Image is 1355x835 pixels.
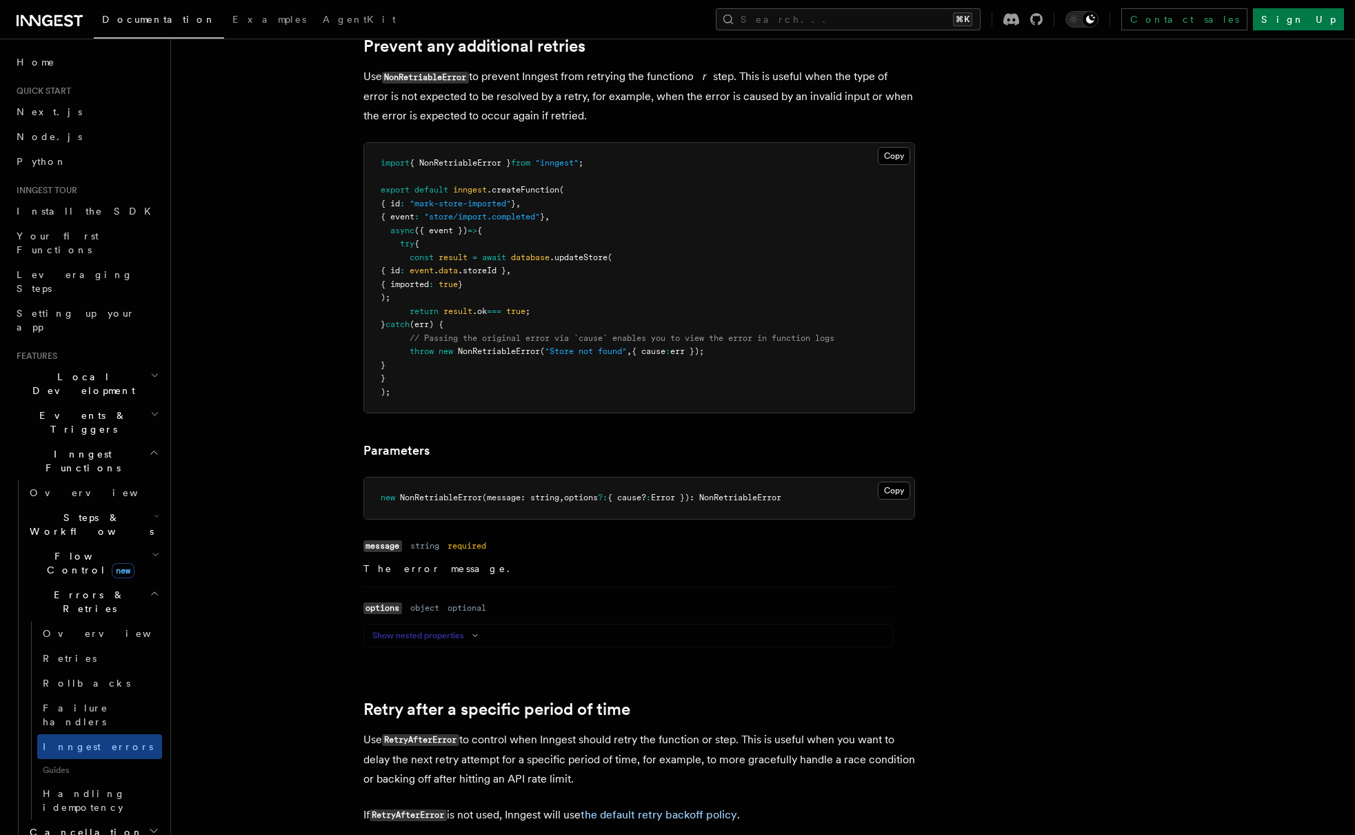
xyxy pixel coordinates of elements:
span: ); [381,293,390,302]
code: RetryAfterError [370,809,447,821]
span: Install the SDK [17,206,159,217]
span: "inngest" [535,158,579,168]
a: Contact sales [1121,8,1247,30]
span: err }); [670,346,704,356]
span: Retries [43,653,97,664]
span: , [627,346,632,356]
a: Node.js [11,124,162,149]
span: ; [579,158,583,168]
button: Inngest Functions [11,442,162,480]
span: event [410,266,434,275]
span: { [414,239,419,248]
button: Events & Triggers [11,403,162,442]
span: Documentation [102,14,216,25]
span: result [439,253,468,262]
span: catch [385,320,410,329]
span: async [390,226,414,235]
span: "store/import.completed" [424,212,540,222]
dd: required [448,540,486,551]
span: Local Development [11,370,150,397]
a: AgentKit [314,4,404,37]
span: from [511,158,530,168]
button: Copy [878,482,910,500]
span: { cause [632,346,665,356]
a: Failure handlers [37,696,162,734]
a: Next.js [11,99,162,124]
span: { [477,226,482,235]
span: } [458,279,463,289]
span: .updateStore [550,253,608,262]
a: the default retry backoff policy [581,808,737,821]
span: } [381,373,385,383]
span: , [506,266,511,275]
button: Local Development [11,364,162,403]
a: Handling idempotency [37,781,162,820]
span: Home [17,55,55,69]
span: inngest [453,185,487,195]
a: Setting up your app [11,301,162,340]
span: Failure handlers [43,703,108,727]
span: Next.js [17,106,82,117]
span: new [381,493,395,502]
span: Rollbacks [43,678,130,689]
span: "mark-store-imported" [410,199,511,208]
span: Errors & Retries [24,588,150,616]
span: new [439,346,453,356]
span: . [434,266,439,275]
span: result [443,306,472,316]
span: const [410,253,434,262]
span: NonRetriableError [400,493,482,502]
kbd: ⌘K [953,12,972,26]
div: Errors & Retries [24,621,162,820]
span: => [468,226,477,235]
span: Node.js [17,131,82,142]
span: Events & Triggers [11,409,150,436]
span: // Passing the original error via `cause` enables you to view the error in function logs [410,333,834,343]
code: NonRetriableError [382,72,469,83]
code: options [363,602,402,614]
button: Search...⌘K [716,8,981,30]
a: Home [11,50,162,75]
span: default [414,185,448,195]
span: ; [525,306,530,316]
span: } [540,212,545,222]
span: true [439,279,458,289]
span: Handling idempotency [43,788,126,813]
a: Documentation [94,4,224,39]
span: Guides [37,759,162,781]
a: Retries [37,646,162,671]
a: Examples [224,4,314,37]
span: = [472,253,477,262]
p: Use to prevent Inngest from retrying the function step. This is useful when the type of error is ... [363,67,915,126]
a: Overview [37,621,162,646]
span: AgentKit [323,14,396,25]
button: Copy [878,147,910,165]
a: Your first Functions [11,224,162,262]
span: Examples [232,14,306,25]
span: database [511,253,550,262]
span: Inngest Functions [11,447,149,475]
span: : [429,279,434,289]
span: ( [608,253,612,262]
a: Inngest errors [37,734,162,759]
span: : [414,212,419,222]
span: { id [381,199,400,208]
a: Install the SDK [11,199,162,224]
span: : [400,199,405,208]
span: (message: string [482,493,559,502]
code: RetryAfterError [382,734,459,746]
span: (err) { [410,320,443,329]
button: Flow Controlnew [24,544,162,582]
p: The error message. [363,562,893,576]
em: or [687,70,713,83]
span: true [506,306,525,316]
span: { event [381,212,414,222]
button: Toggle dark mode [1065,11,1098,28]
span: .ok [472,306,487,316]
span: Python [17,156,67,167]
span: , [545,212,550,222]
span: ( [540,346,545,356]
a: Prevent any additional retries [363,37,585,56]
a: Retry after a specific period of time [363,700,630,719]
span: import [381,158,410,168]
